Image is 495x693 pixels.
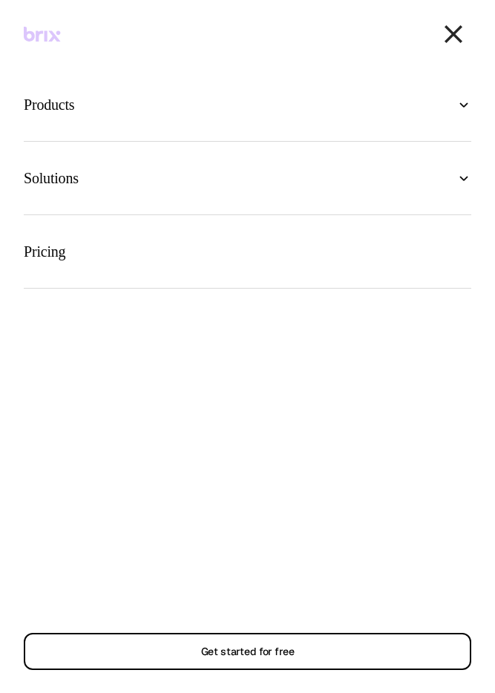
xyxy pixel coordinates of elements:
[24,239,471,264] a: Pricing
[24,97,74,112] p: Products
[24,171,79,185] p: Solutions
[24,27,61,42] img: Brix Logo
[24,633,471,670] a: Get started for free
[24,244,65,259] p: Pricing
